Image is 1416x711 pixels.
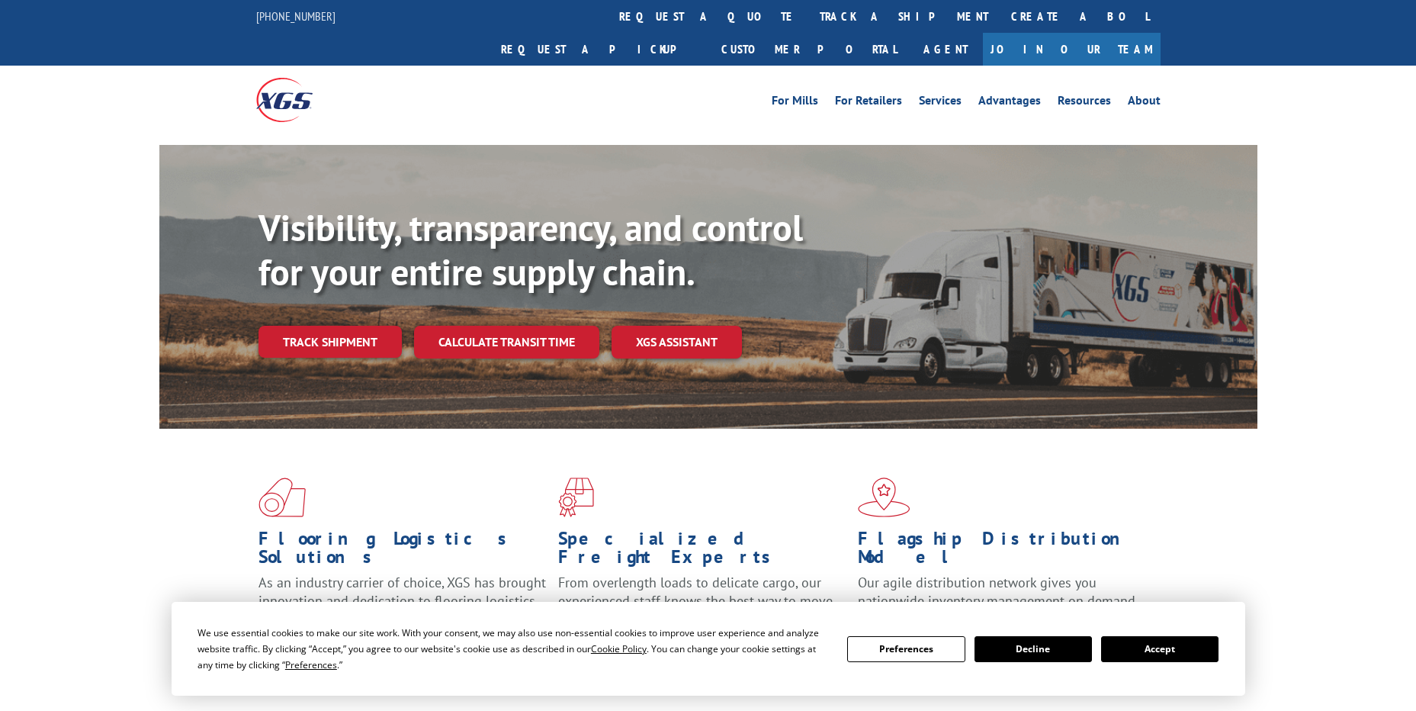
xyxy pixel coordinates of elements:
button: Preferences [847,636,965,662]
a: Customer Portal [710,33,908,66]
img: xgs-icon-total-supply-chain-intelligence-red [258,478,306,517]
a: Calculate transit time [414,326,599,359]
b: Visibility, transparency, and control for your entire supply chain. [258,204,803,295]
a: Agent [908,33,983,66]
a: About [1128,95,1161,111]
img: xgs-icon-flagship-distribution-model-red [858,478,910,517]
button: Decline [975,636,1092,662]
a: Advantages [978,95,1041,111]
span: Preferences [285,658,337,671]
a: Join Our Team [983,33,1161,66]
div: We use essential cookies to make our site work. With your consent, we may also use non-essential ... [197,625,829,673]
a: For Retailers [835,95,902,111]
img: xgs-icon-focused-on-flooring-red [558,478,594,517]
a: [PHONE_NUMBER] [256,8,336,24]
a: Resources [1058,95,1111,111]
a: Request a pickup [490,33,710,66]
span: Our agile distribution network gives you nationwide inventory management on demand. [858,574,1138,610]
a: Services [919,95,962,111]
h1: Specialized Freight Experts [558,529,846,574]
a: For Mills [772,95,818,111]
a: XGS ASSISTANT [612,326,742,359]
h1: Flagship Distribution Model [858,529,1146,574]
a: Track shipment [258,326,402,358]
button: Accept [1101,636,1219,662]
span: Cookie Policy [591,642,647,655]
div: Cookie Consent Prompt [172,602,1245,696]
p: From overlength loads to delicate cargo, our experienced staff knows the best way to move your fr... [558,574,846,642]
h1: Flooring Logistics Solutions [258,529,547,574]
span: As an industry carrier of choice, XGS has brought innovation and dedication to flooring logistics... [258,574,546,628]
